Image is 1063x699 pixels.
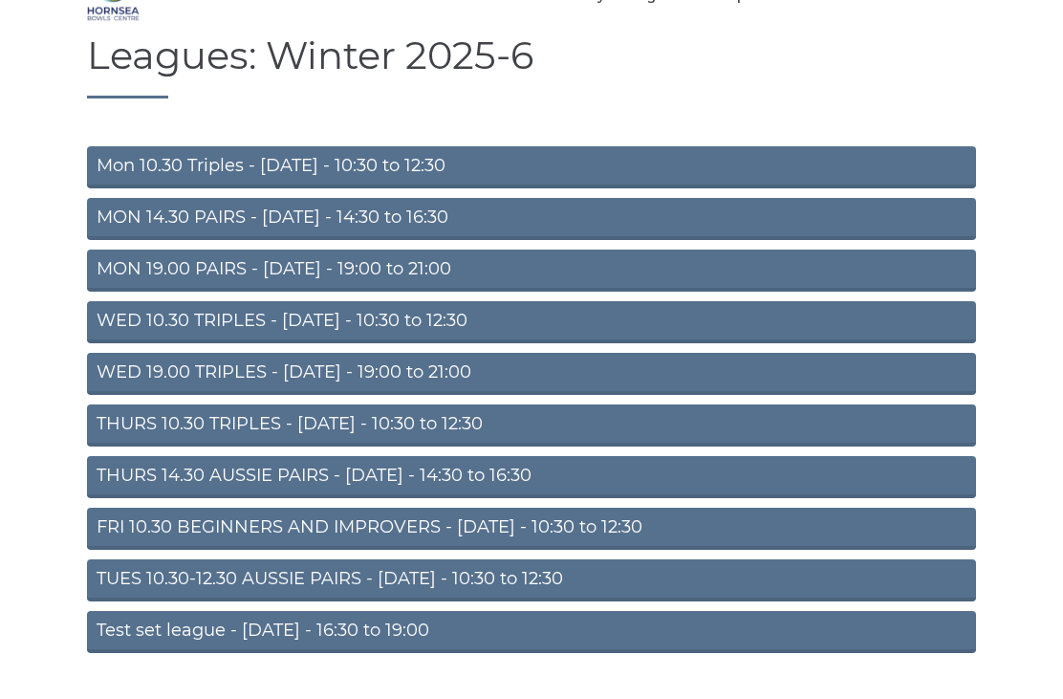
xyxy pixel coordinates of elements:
[87,404,976,447] a: THURS 10.30 TRIPLES - [DATE] - 10:30 to 12:30
[87,508,976,550] a: FRI 10.30 BEGINNERS AND IMPROVERS - [DATE] - 10:30 to 12:30
[87,250,976,292] a: MON 19.00 PAIRS - [DATE] - 19:00 to 21:00
[87,611,976,653] a: Test set league - [DATE] - 16:30 to 19:00
[87,146,976,188] a: Mon 10.30 Triples - [DATE] - 10:30 to 12:30
[87,456,976,498] a: THURS 14.30 AUSSIE PAIRS - [DATE] - 14:30 to 16:30
[87,34,976,98] h1: Leagues: Winter 2025-6
[87,353,976,395] a: WED 19.00 TRIPLES - [DATE] - 19:00 to 21:00
[87,198,976,240] a: MON 14.30 PAIRS - [DATE] - 14:30 to 16:30
[87,559,976,601] a: TUES 10.30-12.30 AUSSIE PAIRS - [DATE] - 10:30 to 12:30
[87,301,976,343] a: WED 10.30 TRIPLES - [DATE] - 10:30 to 12:30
